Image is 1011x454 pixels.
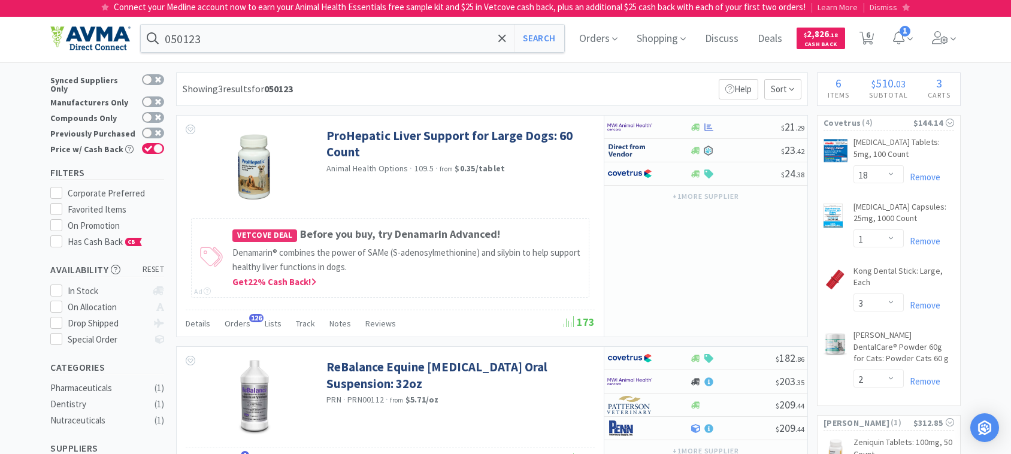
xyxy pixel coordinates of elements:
span: | [862,1,865,13]
a: Animal Health Options [326,163,408,174]
span: . 44 [795,425,804,434]
div: On Promotion [68,219,165,233]
span: $ [781,147,785,156]
span: PRN00112 [347,394,384,405]
h4: Subtotal [859,89,918,101]
span: 182 [776,351,804,365]
input: Search by item, sku, manufacturer, ingredient, size... [141,25,564,52]
span: $ [776,355,779,364]
span: Reviews [365,318,396,329]
span: $ [871,78,876,90]
a: Remove [904,376,940,387]
span: Covetrus [824,116,861,129]
h5: Filters [50,166,164,180]
h4: Before you buy, try Denamarin Advanced! [232,226,583,243]
div: ( 1 ) [155,397,164,411]
span: 6 [866,11,870,59]
a: Remove [904,171,940,183]
div: Ad [194,286,211,297]
span: Vetcove Deal [232,229,297,242]
strong: 050123 [264,83,293,95]
span: reset [143,264,165,276]
div: ( 1 ) [155,381,164,395]
img: 0f8188e023aa4774a1ab8607dbba0f7e_473143.png [824,268,847,292]
div: In Stock [68,284,147,298]
img: f3b07d41259240ef88871485d4bd480a_511452.png [824,139,847,162]
span: Details [186,318,210,329]
span: . 18 [829,31,838,39]
span: $ [776,401,779,410]
a: [MEDICAL_DATA] Capsules: 25mg, 1000 Count [853,201,954,229]
span: 3 [936,75,942,90]
span: · [343,394,346,405]
span: 173 [564,315,595,329]
div: Corporate Preferred [68,186,165,201]
span: Notes [329,318,351,329]
a: Discuss [700,34,743,44]
div: Pharmaceuticals [50,381,147,395]
span: 126 [249,314,264,322]
h4: Items [818,89,859,101]
span: . 86 [795,355,804,364]
button: Search [514,25,564,52]
span: 23 [781,143,804,157]
span: $ [804,31,807,39]
a: Remove [904,235,940,247]
div: $312.85 [913,416,954,429]
div: Special Order [68,332,147,347]
span: for [252,83,293,95]
img: 77fca1acd8b6420a9015268ca798ef17_1.png [607,165,652,183]
a: Deals [753,34,787,44]
span: Orders [225,318,250,329]
button: +1more supplier [667,188,745,205]
span: from [440,165,453,173]
div: Showing 3 results [183,81,293,97]
span: | [810,1,813,13]
span: 510 [876,75,894,90]
a: ReBalance Equine [MEDICAL_DATA] Oral Suspension: 32oz [326,359,592,392]
span: Deals [753,14,787,62]
span: 109.5 [414,163,434,174]
span: $ [781,170,785,179]
img: f6b2451649754179b5b4e0c70c3f7cb0_2.png [607,373,652,391]
span: Shopping [632,14,691,62]
span: Orders [574,14,622,62]
span: 209 [776,398,804,411]
img: 64cab4fbc53045cf90e12f9f0df33ade_698305.png [824,332,847,356]
span: · [386,394,388,405]
a: [MEDICAL_DATA] Tablets: 5mg, 100 Count [853,137,954,165]
span: $ [776,425,779,434]
div: Drop Shipped [68,316,147,331]
span: 203 [776,374,804,388]
img: e4e33dab9f054f5782a47901c742baa9_102.png [50,26,131,51]
span: ( 1 ) [889,417,913,429]
span: Cash Back [804,41,838,49]
h5: Availability [50,263,164,277]
span: 21 [781,120,804,134]
a: Kong Dental Stick: Large, Each [853,265,954,293]
div: On Allocation [68,300,147,314]
span: 209 [776,421,804,435]
span: . 44 [795,401,804,410]
span: Sort [764,79,801,99]
img: 0c5f038df5eb45179f50f292c5f78e13_377906.jpg [232,128,277,205]
span: Get 22 % Cash Back! [232,276,316,287]
div: Favorited Items [68,202,165,217]
span: Track [296,318,315,329]
span: $ [776,378,779,387]
a: [PERSON_NAME] DentalCare® Powder 60g for Cats: Powder Cats 60 g [853,329,954,370]
span: . 35 [795,378,804,387]
h4: Carts [918,89,960,101]
span: Lists [265,318,281,329]
span: CB [126,238,138,246]
span: · [410,163,412,174]
span: Learn More [818,2,858,13]
div: Open Intercom Messenger [970,413,999,442]
div: Dentistry [50,397,147,411]
h5: Categories [50,361,164,374]
div: Nutraceuticals [50,413,147,428]
a: $2,826.18Cash Back [797,22,845,55]
img: 2adf893d23ed4f8da2466139f4d40434_216616.png [824,204,843,228]
span: 2,826 [804,28,838,40]
img: c67096674d5b41e1bca769e75293f8dd_19.png [607,141,652,159]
